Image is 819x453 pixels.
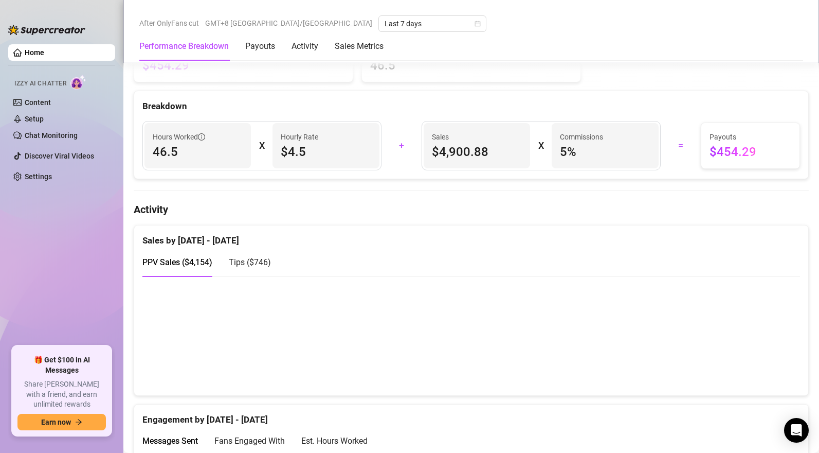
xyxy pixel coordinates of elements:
a: Setup [25,115,44,123]
span: Messages Sent [142,436,198,446]
span: Payouts [709,131,791,143]
span: Sales [432,131,522,143]
div: Sales Metrics [335,40,384,53]
span: $4.5 [281,144,371,160]
span: PPV Sales ( $4,154 ) [142,257,212,267]
span: Hours Worked [153,131,205,143]
span: 46.5 [153,144,243,160]
span: Share [PERSON_NAME] with a friend, and earn unlimited rewards [17,379,106,410]
div: Performance Breakdown [139,40,229,53]
a: Content [25,98,51,107]
div: Activity [292,40,318,53]
span: $454.29 [709,144,791,160]
div: X [538,137,543,154]
span: Tips ( $746 ) [229,257,271,267]
img: AI Chatter [70,75,86,90]
div: Breakdown [142,99,800,113]
span: After OnlyFans cut [139,15,199,31]
span: $454.29 [142,57,344,74]
div: X [259,137,264,154]
span: info-circle [198,133,205,141]
h4: Activity [134,202,809,217]
button: Earn nowarrow-right [17,414,106,430]
span: $4,900.88 [432,144,522,160]
span: 🎁 Get $100 in AI Messages [17,355,106,375]
span: Last 7 days [385,16,480,31]
span: calendar [475,21,481,27]
span: GMT+8 [GEOGRAPHIC_DATA]/[GEOGRAPHIC_DATA] [205,15,372,31]
span: arrow-right [75,419,82,426]
div: Open Intercom Messenger [784,418,809,443]
span: 5 % [560,144,650,160]
a: Chat Monitoring [25,131,78,140]
article: Hourly Rate [281,131,318,143]
a: Home [25,48,44,57]
div: Payouts [245,40,275,53]
img: logo-BBDzfeDw.svg [8,25,85,35]
div: = [667,137,695,154]
article: Commissions [560,131,603,143]
a: Settings [25,172,52,181]
div: + [388,137,415,154]
span: Izzy AI Chatter [14,79,66,89]
span: 46.5 [370,57,572,74]
div: Est. Hours Worked [301,434,368,447]
a: Discover Viral Videos [25,152,94,160]
div: Engagement by [DATE] - [DATE] [142,405,800,427]
span: Earn now [41,418,71,426]
div: Sales by [DATE] - [DATE] [142,225,800,248]
span: Fans Engaged With [214,436,285,446]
